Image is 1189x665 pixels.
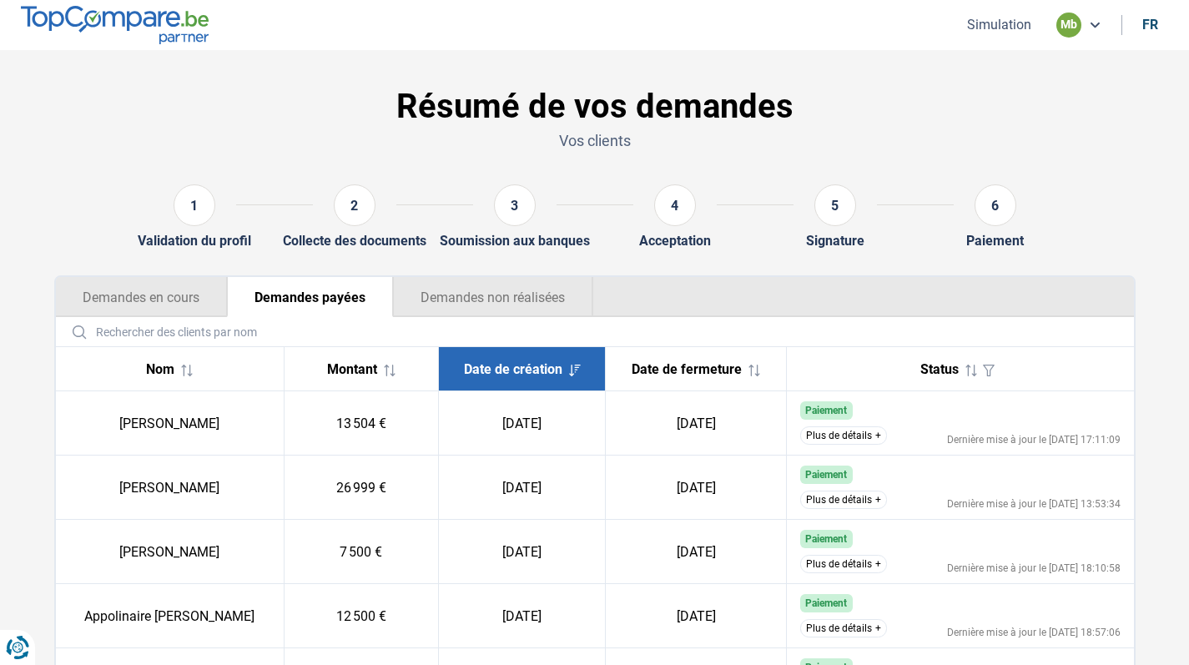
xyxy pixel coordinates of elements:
td: Appolinaire [PERSON_NAME] [56,584,285,648]
td: [PERSON_NAME] [56,391,285,456]
div: 1 [174,184,215,226]
span: Paiement [805,405,847,416]
span: Paiement [805,469,847,481]
td: 7 500 € [284,520,438,584]
button: Simulation [962,16,1036,33]
td: [DATE] [606,391,787,456]
button: Demandes non réalisées [393,277,593,317]
div: 3 [494,184,536,226]
div: Dernière mise à jour le [DATE] 17:11:09 [947,435,1121,445]
button: Plus de détails [800,426,887,445]
span: Status [920,361,959,377]
span: Date de création [464,361,562,377]
div: mb [1056,13,1081,38]
td: [PERSON_NAME] [56,456,285,520]
div: Validation du profil [138,233,251,249]
td: [PERSON_NAME] [56,520,285,584]
span: Date de fermeture [632,361,742,377]
div: Signature [806,233,864,249]
button: Demandes en cours [56,277,227,317]
td: [DATE] [439,520,606,584]
div: 4 [654,184,696,226]
p: Vos clients [54,130,1136,151]
div: Dernière mise à jour le [DATE] 18:10:58 [947,563,1121,573]
div: fr [1142,17,1158,33]
div: 6 [975,184,1016,226]
span: Paiement [805,533,847,545]
div: 5 [814,184,856,226]
td: 12 500 € [284,584,438,648]
button: Plus de détails [800,491,887,509]
button: Demandes payées [227,277,393,317]
td: [DATE] [606,520,787,584]
div: Dernière mise à jour le [DATE] 13:53:34 [947,499,1121,509]
td: [DATE] [439,584,606,648]
h1: Résumé de vos demandes [54,87,1136,127]
img: TopCompare.be [21,6,209,43]
div: Soumission aux banques [440,233,590,249]
button: Plus de détails [800,619,887,637]
div: 2 [334,184,375,226]
span: Montant [327,361,377,377]
div: Collecte des documents [283,233,426,249]
input: Rechercher des clients par nom [63,317,1127,346]
td: [DATE] [439,456,606,520]
div: Paiement [966,233,1024,249]
td: [DATE] [606,456,787,520]
button: Plus de détails [800,555,887,573]
span: Nom [146,361,174,377]
td: 26 999 € [284,456,438,520]
td: [DATE] [606,584,787,648]
span: Paiement [805,597,847,609]
td: 13 504 € [284,391,438,456]
td: [DATE] [439,391,606,456]
div: Acceptation [639,233,711,249]
div: Dernière mise à jour le [DATE] 18:57:06 [947,627,1121,637]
